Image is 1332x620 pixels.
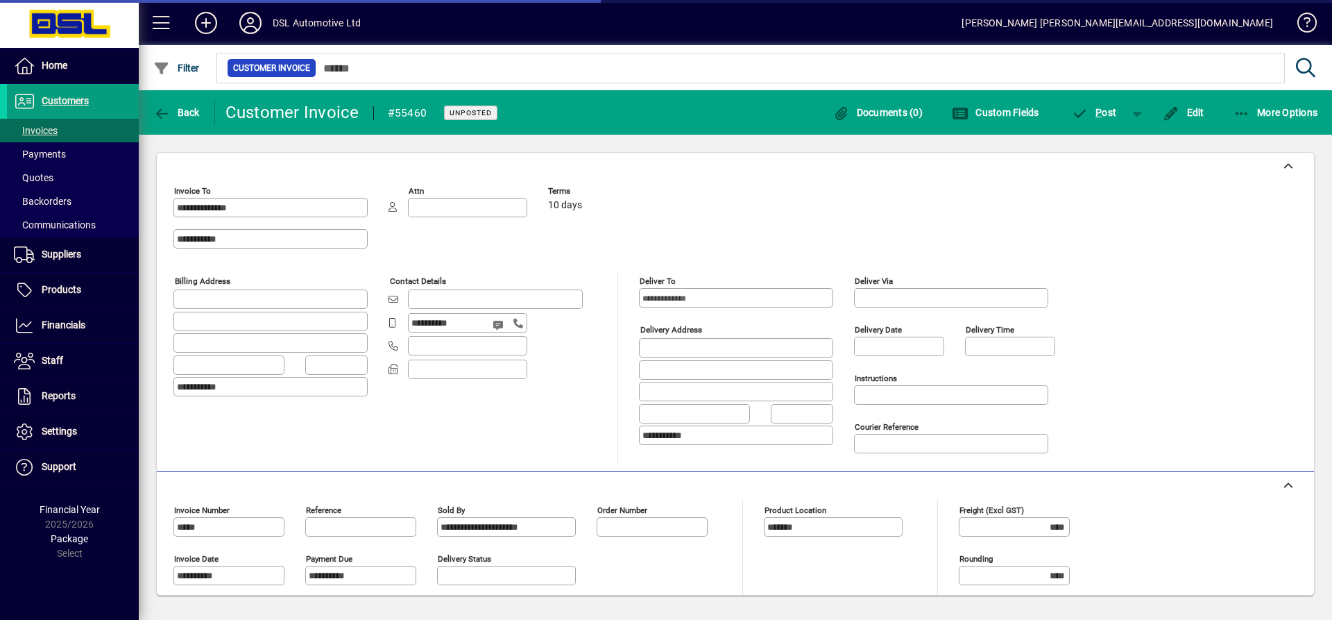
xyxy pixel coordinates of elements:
a: Products [7,273,139,308]
span: Customer Invoice [233,61,310,75]
div: [PERSON_NAME] [PERSON_NAME][EMAIL_ADDRESS][DOMAIN_NAME] [962,12,1273,34]
a: Staff [7,344,139,378]
button: More Options [1230,100,1322,125]
mat-label: Instructions [855,374,897,383]
mat-label: Rounding [959,554,993,564]
span: Backorders [14,196,71,207]
a: Knowledge Base [1287,3,1315,48]
span: Back [153,107,200,118]
span: 10 days [548,200,582,211]
mat-label: Invoice number [174,505,230,515]
span: Invoices [14,125,58,136]
button: Send SMS [483,308,516,342]
a: Communications [7,213,139,237]
div: DSL Automotive Ltd [273,12,361,34]
span: Products [42,284,81,295]
span: Reports [42,390,76,401]
a: Invoices [7,119,139,142]
div: Customer Invoice [225,101,359,124]
span: Communications [14,219,96,231]
mat-label: Delivery status [438,554,491,564]
mat-label: Invoice To [174,186,211,196]
span: Staff [42,355,63,366]
mat-label: Product location [765,505,826,515]
mat-label: Attn [409,186,424,196]
mat-label: Deliver To [640,276,676,286]
span: Quotes [14,172,53,183]
div: #55460 [388,102,427,124]
button: Post [1065,100,1124,125]
mat-label: Courier Reference [855,422,919,432]
span: Terms [548,187,631,196]
mat-label: Sold by [438,505,465,515]
span: Unposted [450,108,492,117]
span: Home [42,60,67,71]
span: Financials [42,319,85,330]
button: Edit [1159,100,1208,125]
button: Documents (0) [829,100,926,125]
a: Suppliers [7,237,139,272]
span: Payments [14,149,66,160]
mat-label: Reference [306,505,341,515]
a: Home [7,49,139,83]
mat-label: Payment due [306,554,352,564]
span: Settings [42,426,77,437]
span: Filter [153,62,200,74]
span: ost [1072,107,1117,118]
span: P [1095,107,1102,118]
mat-label: Delivery date [855,325,902,335]
span: Customers [42,95,89,106]
a: Settings [7,414,139,449]
a: Quotes [7,166,139,190]
mat-label: Invoice date [174,554,219,564]
a: Support [7,450,139,485]
a: Financials [7,308,139,343]
span: Support [42,461,76,472]
span: Package [51,533,88,544]
span: More Options [1233,107,1318,118]
span: Financial Year [40,504,100,515]
mat-label: Freight (excl GST) [959,505,1024,515]
app-page-header-button: Back [139,100,215,125]
span: Documents (0) [832,107,923,118]
button: Custom Fields [948,100,1043,125]
span: Edit [1163,107,1204,118]
a: Backorders [7,190,139,213]
mat-label: Delivery time [966,325,1014,335]
button: Profile [228,10,273,35]
mat-label: Order number [597,505,647,515]
mat-label: Deliver via [855,276,893,286]
a: Payments [7,142,139,166]
button: Filter [150,56,203,81]
span: Suppliers [42,249,81,260]
button: Add [184,10,228,35]
button: Back [150,100,203,125]
a: Reports [7,379,139,414]
span: Custom Fields [952,107,1039,118]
